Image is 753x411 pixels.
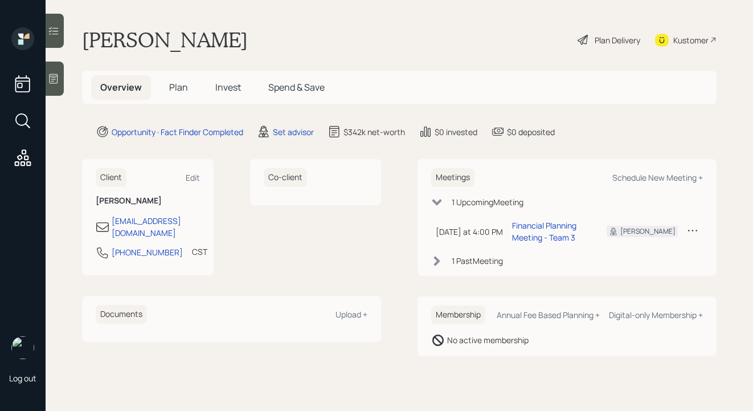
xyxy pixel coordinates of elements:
h6: Meetings [431,168,474,187]
div: Financial Planning Meeting - Team 3 [512,219,588,243]
div: [DATE] at 4:00 PM [436,226,503,238]
h1: [PERSON_NAME] [82,27,248,52]
span: Invest [215,81,241,93]
div: Annual Fee Based Planning + [497,310,600,320]
h6: Client [96,168,126,187]
div: [PERSON_NAME] [620,226,676,237]
div: Kustomer [673,34,709,46]
span: Spend & Save [268,81,325,93]
div: Log out [9,373,36,384]
h6: Documents [96,305,147,324]
div: Plan Delivery [595,34,640,46]
h6: [PERSON_NAME] [96,196,200,206]
div: Set advisor [273,126,314,138]
div: [EMAIL_ADDRESS][DOMAIN_NAME] [112,215,200,239]
div: Edit [186,172,200,183]
div: Upload + [335,309,367,320]
div: No active membership [447,334,529,346]
h6: Co-client [264,168,307,187]
div: $0 deposited [507,126,555,138]
div: $0 invested [435,126,477,138]
div: [PHONE_NUMBER] [112,246,183,258]
div: Opportunity · Fact Finder Completed [112,126,243,138]
div: Digital-only Membership + [609,310,703,320]
span: Overview [100,81,142,93]
div: 1 Past Meeting [452,255,503,267]
div: 1 Upcoming Meeting [452,196,523,208]
span: Plan [169,81,188,93]
div: Schedule New Meeting + [612,172,703,183]
h6: Membership [431,306,485,324]
img: aleksandra-headshot.png [11,336,34,359]
div: CST [192,246,207,258]
div: $342k net-worth [343,126,405,138]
